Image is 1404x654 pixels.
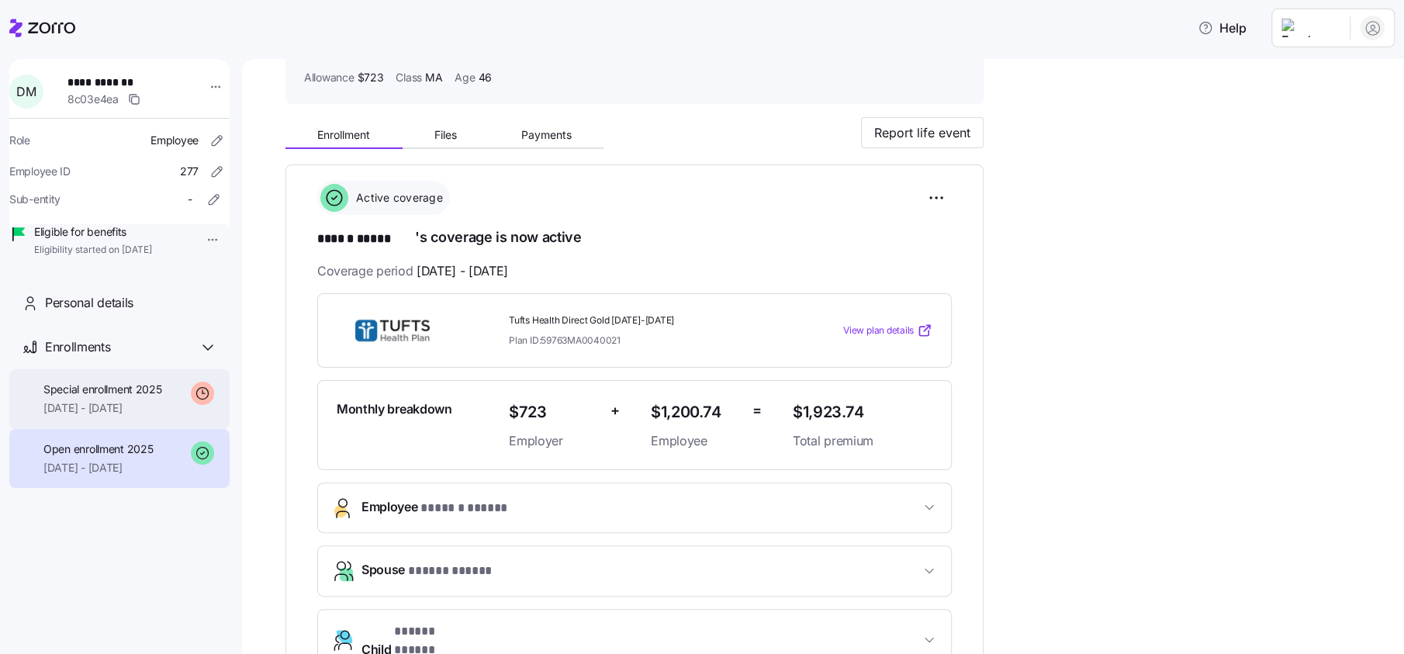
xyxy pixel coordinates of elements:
span: Employer [509,431,598,451]
span: Employee [361,497,526,518]
span: Employee [150,133,199,148]
span: Report life event [874,123,970,142]
span: = [752,400,762,422]
span: Active coverage [351,190,443,206]
span: D M [16,85,36,98]
span: $1,923.74 [793,400,932,425]
a: View plan details [843,323,932,338]
span: Employee ID [9,164,71,179]
span: $723 [509,400,598,425]
span: Allowance [304,70,354,85]
span: Eligible for benefits [34,224,152,240]
span: Tufts Health Direct Gold [DATE]-[DATE] [509,314,780,327]
span: Class [396,70,422,85]
span: Employee [651,431,740,451]
span: 8c03e4ea [67,92,119,107]
span: 46 [479,70,492,85]
button: Help [1185,12,1259,43]
span: Monthly breakdown [337,400,452,419]
span: MA [425,70,442,85]
span: [DATE] - [DATE] [43,400,162,416]
span: $1,200.74 [651,400,740,425]
span: $723 [357,70,383,85]
span: View plan details [843,324,914,338]
span: Plan ID: 59763MA0040021 [509,334,621,347]
span: 277 [180,164,199,179]
span: Payments [521,130,572,140]
img: THP Direct [337,313,448,348]
button: Report life event [861,117,984,148]
span: Files [434,130,457,140]
span: Enrollments [45,337,110,357]
span: Open enrollment 2025 [43,441,153,457]
span: Special enrollment 2025 [43,382,162,397]
h1: 's coverage is now active [317,227,952,249]
span: Help [1198,19,1247,37]
span: Total premium [793,431,932,451]
span: Enrollment [317,130,370,140]
span: Personal details [45,293,133,313]
span: [DATE] - [DATE] [43,460,153,476]
span: Spouse [361,560,492,581]
span: + [610,400,620,422]
span: Role [9,133,30,148]
span: Age [455,70,475,85]
span: [DATE] - [DATE] [417,261,508,281]
span: Eligibility started on [DATE] [34,244,152,257]
span: Sub-entity [9,192,61,207]
span: Coverage period [317,261,508,281]
img: Employer logo [1281,19,1337,37]
span: - [188,192,192,207]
